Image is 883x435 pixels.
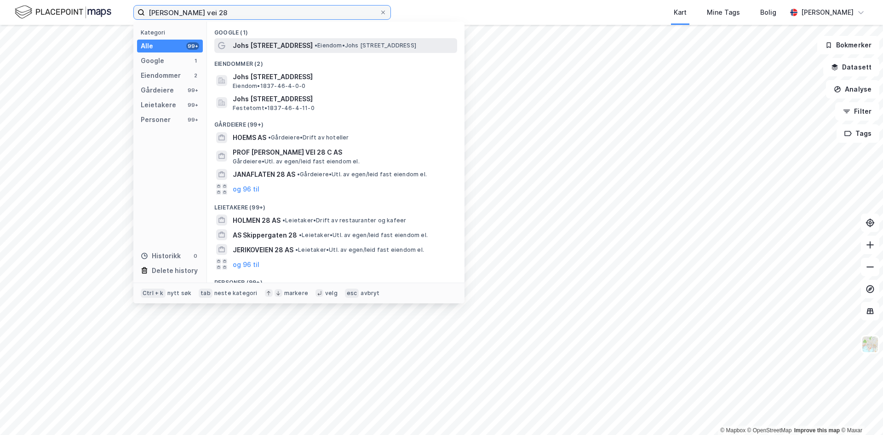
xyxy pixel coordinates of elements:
[145,6,379,19] input: Søk på adresse, matrikkel, gårdeiere, leietakere eller personer
[233,184,259,195] button: og 96 til
[233,158,360,165] span: Gårdeiere • Utl. av egen/leid fast eiendom el.
[233,169,295,180] span: JANAFLATEN 28 AS
[325,290,338,297] div: velg
[233,215,281,226] span: HOLMEN 28 AS
[297,171,427,178] span: Gårdeiere • Utl. av egen/leid fast eiendom el.
[233,82,305,90] span: Eiendom • 1837-46-4-0-0
[282,217,285,224] span: •
[141,55,164,66] div: Google
[826,80,879,99] button: Analyse
[141,250,181,261] div: Historikk
[233,40,313,51] span: Johs [STREET_ADDRESS]
[199,289,212,298] div: tab
[823,58,879,76] button: Datasett
[141,99,176,110] div: Leietakere
[817,36,879,54] button: Bokmerker
[297,171,300,178] span: •
[141,85,174,96] div: Gårdeiere
[233,230,297,241] span: AS Skippergaten 28
[186,116,199,123] div: 99+
[299,232,428,239] span: Leietaker • Utl. av egen/leid fast eiendom el.
[141,29,203,36] div: Kategori
[192,72,199,79] div: 2
[861,336,879,353] img: Z
[186,87,199,94] div: 99+
[207,197,464,213] div: Leietakere (99+)
[207,53,464,70] div: Eiendommer (2)
[15,4,111,20] img: logo.f888ab2527a4732fd821a326f86c7f29.svg
[315,42,317,49] span: •
[801,7,854,18] div: [PERSON_NAME]
[315,42,416,49] span: Eiendom • Johs [STREET_ADDRESS]
[233,244,293,255] span: JERIKOVEIEN 28 AS
[152,265,198,276] div: Delete history
[674,7,687,18] div: Kart
[214,290,258,297] div: neste kategori
[794,427,840,434] a: Improve this map
[233,132,266,143] span: HOEMS AS
[837,391,883,435] div: Kontrollprogram for chat
[233,93,453,104] span: Johs [STREET_ADDRESS]
[186,101,199,109] div: 99+
[837,391,883,435] iframe: Chat Widget
[345,289,359,298] div: esc
[141,41,153,52] div: Alle
[284,290,308,297] div: markere
[186,42,199,50] div: 99+
[837,124,879,143] button: Tags
[207,114,464,130] div: Gårdeiere (99+)
[707,7,740,18] div: Mine Tags
[233,71,453,82] span: Johs [STREET_ADDRESS]
[835,102,879,121] button: Filter
[299,232,302,238] span: •
[141,289,166,298] div: Ctrl + k
[192,57,199,64] div: 1
[141,114,171,125] div: Personer
[192,252,199,260] div: 0
[268,134,271,141] span: •
[361,290,379,297] div: avbryt
[233,147,453,158] span: PROF [PERSON_NAME] VEI 28 C AS
[233,259,259,270] button: og 96 til
[295,246,298,253] span: •
[268,134,349,141] span: Gårdeiere • Drift av hoteller
[233,104,315,112] span: Festetomt • 1837-46-4-11-0
[167,290,192,297] div: nytt søk
[720,427,745,434] a: Mapbox
[747,427,792,434] a: OpenStreetMap
[207,272,464,288] div: Personer (99+)
[282,217,406,224] span: Leietaker • Drift av restauranter og kafeer
[207,22,464,38] div: Google (1)
[141,70,181,81] div: Eiendommer
[295,246,424,254] span: Leietaker • Utl. av egen/leid fast eiendom el.
[760,7,776,18] div: Bolig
